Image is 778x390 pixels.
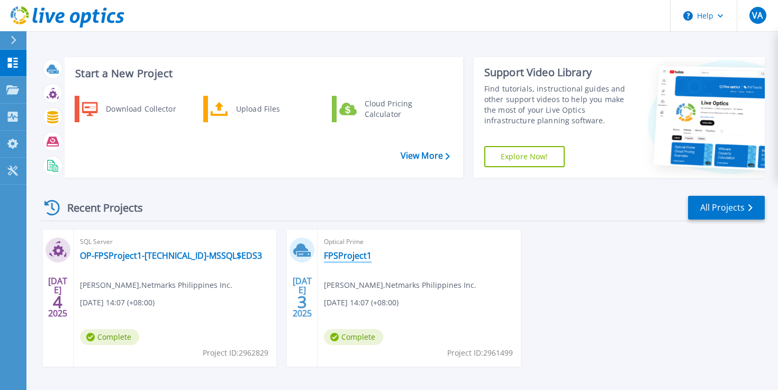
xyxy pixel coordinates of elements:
span: [DATE] 14:07 (+08:00) [80,297,155,309]
div: [DATE] 2025 [48,278,68,316]
div: Recent Projects [41,195,157,221]
span: Project ID: 2962829 [203,347,268,359]
span: 3 [297,297,307,306]
a: Download Collector [75,96,183,122]
h3: Start a New Project [75,68,449,79]
a: View More [401,151,450,161]
div: [DATE] 2025 [292,278,312,316]
a: OP-FPSProject1-[TECHNICAL_ID]-MSSQL$EDS3 [80,250,262,261]
a: FPSProject1 [324,250,372,261]
div: Cloud Pricing Calculator [359,98,438,120]
div: Download Collector [101,98,180,120]
span: [PERSON_NAME] , Netmarks Philippines Inc. [324,279,476,291]
span: 4 [53,297,62,306]
span: [PERSON_NAME] , Netmarks Philippines Inc. [80,279,232,291]
a: Upload Files [203,96,312,122]
span: Project ID: 2961499 [447,347,513,359]
a: Explore Now! [484,146,565,167]
a: Cloud Pricing Calculator [332,96,440,122]
span: Complete [80,329,139,345]
span: Complete [324,329,383,345]
span: Optical Prime [324,236,514,248]
span: SQL Server [80,236,270,248]
div: Support Video Library [484,66,630,79]
span: [DATE] 14:07 (+08:00) [324,297,399,309]
div: Find tutorials, instructional guides and other support videos to help you make the most of your L... [484,84,630,126]
a: All Projects [688,196,765,220]
div: Upload Files [231,98,309,120]
span: VA [752,11,763,20]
